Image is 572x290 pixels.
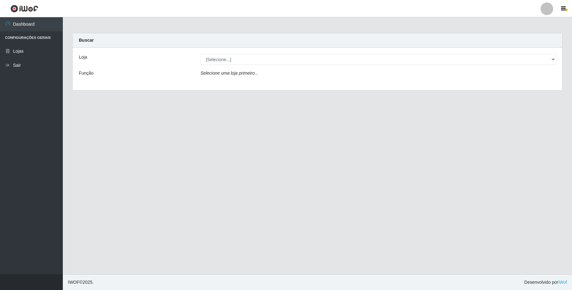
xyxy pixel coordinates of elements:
label: Loja [79,54,87,61]
strong: Buscar [79,38,94,43]
i: Selecione uma loja primeiro... [200,71,258,76]
span: IWOF [68,280,79,285]
span: © 2025 . [68,279,94,286]
a: iWof [558,280,567,285]
span: Desenvolvido por [524,279,567,286]
label: Função [79,70,94,76]
img: CoreUI Logo [10,5,38,13]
